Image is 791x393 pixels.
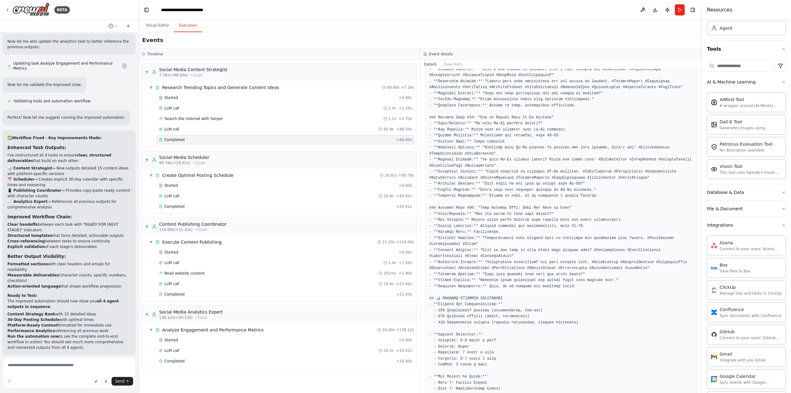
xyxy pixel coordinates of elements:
[12,136,102,140] strong: Workflow Fixed - Key Improvements Made:
[720,373,782,379] div: Google Calendar
[398,173,414,178] span: + 95.78s
[707,74,786,90] button: AI & Machine Learning
[399,338,412,343] span: + 0.00s
[399,183,412,188] span: + 0.00s
[115,379,125,384] span: Send
[7,323,58,327] strong: Platform-Ready Content
[711,265,717,271] img: Box
[162,172,234,178] span: Create Optimal Posting Schedule
[7,261,131,272] li: with clear headers and emojis for readability
[396,204,412,209] span: + 20.91s
[7,284,61,288] strong: Action-oriented language
[7,233,131,238] li: that force detailed, actionable outputs
[145,224,149,229] span: ▼
[7,328,131,334] li: referencing all previous work
[7,188,131,199] li: → Provides copy-paste ready content with character counts
[711,166,717,172] img: VisionTool
[720,284,782,290] div: ClickUp
[12,3,49,17] img: Logo
[13,61,117,71] span: Updating task Analyze Engagement and Performance Metrics
[164,260,179,265] span: LLM call
[7,199,48,204] strong: 📈 Analytics Expert
[383,127,394,132] span: 85.8s
[396,327,414,332] span: + 138.12s
[112,377,133,386] button: Send
[161,7,220,13] nav: breadcrumb
[707,217,786,233] button: Integrations
[7,177,131,188] li: → Creates explicit 30-day calendar with specific times and reasoning
[7,238,131,244] li: between tasks to ensure continuity
[145,312,149,317] span: ▼
[396,292,412,297] span: + 21.43s
[707,184,786,200] button: Database & Data
[720,96,782,103] div: AIMind Tool
[711,144,717,150] img: PatronusEvalTool
[162,327,264,333] span: Analyze Engagement and Performance Metrics
[164,194,179,199] span: LLM call
[383,348,394,353] span: 20.3s
[164,271,205,276] span: Read website content
[159,221,227,227] div: Content Publishing Coordinator
[164,338,178,343] span: Started
[54,6,70,14] div: BETA
[147,52,163,57] h3: Timeline
[707,79,755,85] div: AI & Machine Learning
[7,166,52,170] strong: 📊 Content Strategist
[7,334,59,339] strong: Run the automation now
[92,377,100,386] button: Upload files
[7,323,131,328] li: formatted for immediate use
[159,309,223,315] div: Social Media Analytics Expert
[720,380,782,385] div: Sync events with Google Calendar
[720,313,781,318] div: Sync documents with Confluence
[159,315,192,320] span: 138.12s (+20.53s)
[145,157,149,162] span: ▼
[401,85,414,90] span: + 7.18s
[7,284,131,289] li: that shows workflow progression
[142,36,163,45] h2: Events
[720,329,782,335] div: GitHub
[7,254,66,259] strong: Better Output Visibility:
[7,135,131,141] h2: ✅
[164,183,178,188] span: Started
[7,199,131,210] li: → References all previous outputs for comprehensive analysis
[190,73,203,78] span: • 1 task
[441,60,466,69] button: Raw Data
[429,52,453,57] h3: Event details
[7,312,55,316] strong: Content Strategy Bank
[149,173,153,178] span: ▼
[7,177,34,182] strong: 📅 Scheduler
[688,6,697,14] button: Hide right sidebar
[7,239,45,243] strong: Cross-referencing
[711,309,717,315] img: Confluence
[387,85,400,90] span: 88.60s
[7,299,119,309] strong: all 4 agent outputs in sequence
[396,281,412,286] span: + 21.42s
[123,22,133,30] button: Start a new chat
[7,272,131,284] li: (character counts, specific numbers, checklists)
[7,311,131,317] li: with 15 detailed ideas
[399,250,412,255] span: + 0.00s
[385,173,397,178] span: 20.91s
[149,327,153,332] span: ▼
[720,269,751,274] div: Save files to Box
[7,222,131,233] li: between each task with "READY FOR [NEXT STAGE]" indicators
[720,126,782,130] div: Generates images using OpenAI's Dall-E model.
[164,106,179,111] span: LLM call
[711,122,717,128] img: DallETool
[720,163,782,169] div: Vision Tool
[7,145,66,150] strong: Enhanced Task Outputs:
[720,262,751,268] div: Box
[7,222,38,227] strong: Clear handoffs
[720,246,782,251] div: Connect to your users’ Asana accounts
[399,106,412,111] span: + 1.55s
[141,19,174,32] button: Visual Editor
[720,240,782,246] div: Asana
[720,291,782,296] div: Manage lists and tasks in ClickUp
[720,148,772,153] div: No description available
[7,273,59,277] strong: Measurable deliverables
[7,39,131,50] p: Now let me also update the analytics task to better reference the previous outputs:
[396,127,412,132] span: + 88.50s
[162,239,222,245] span: Execute Content Publishing
[193,160,205,165] span: • 1 task
[159,160,190,165] span: 95.78s (+20.91s)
